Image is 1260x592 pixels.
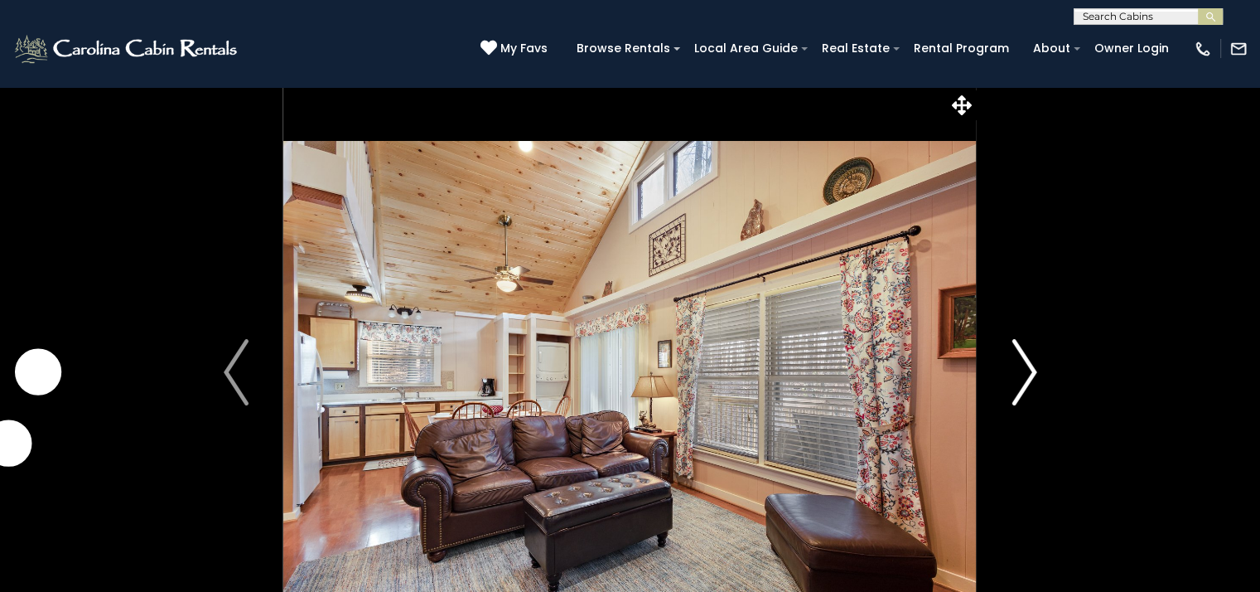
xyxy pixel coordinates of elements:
a: Rental Program [905,36,1017,61]
span: My Favs [500,40,548,57]
img: phone-regular-white.png [1194,40,1212,58]
img: mail-regular-white.png [1229,40,1248,58]
img: White-1-2.png [12,32,242,66]
a: Real Estate [813,36,898,61]
a: Owner Login [1086,36,1177,61]
img: arrow [224,339,249,405]
a: Local Area Guide [686,36,806,61]
img: arrow [1011,339,1036,405]
a: Browse Rentals [568,36,678,61]
a: My Favs [480,40,552,58]
a: About [1025,36,1079,61]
